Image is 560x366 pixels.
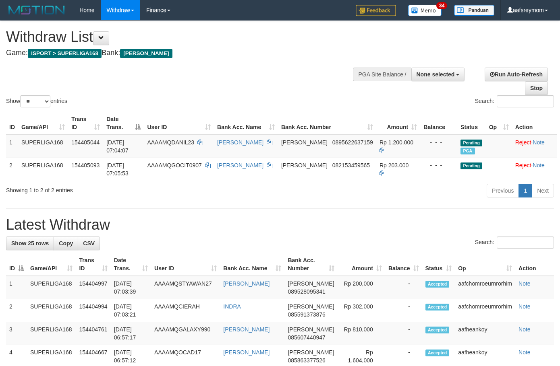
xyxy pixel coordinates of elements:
[423,138,454,146] div: - - -
[54,236,78,250] a: Copy
[27,253,76,276] th: Game/API: activate to sort column ascending
[223,349,270,356] a: [PERSON_NAME]
[376,112,420,135] th: Amount: activate to sort column ascending
[214,112,278,135] th: Bank Acc. Name: activate to sort column ascending
[223,303,241,310] a: INDRA
[485,68,548,81] a: Run Auto-Refresh
[455,322,515,345] td: aafheankoy
[6,49,365,57] h4: Game: Bank:
[120,49,172,58] span: [PERSON_NAME]
[425,350,450,356] span: Accepted
[422,253,455,276] th: Status: activate to sort column ascending
[18,135,68,158] td: SUPERLIGA168
[475,236,554,249] label: Search:
[460,162,482,169] span: Pending
[11,240,49,247] span: Show 25 rows
[6,183,227,194] div: Showing 1 to 2 of 2 entries
[525,81,548,95] a: Stop
[284,253,337,276] th: Bank Acc. Number: activate to sort column ascending
[457,112,485,135] th: Status
[380,139,413,146] span: Rp 1.200.000
[111,276,151,299] td: [DATE] 07:03:39
[217,139,263,146] a: [PERSON_NAME]
[385,299,422,322] td: -
[6,95,67,107] label: Show entries
[288,349,334,356] span: [PERSON_NAME]
[6,158,18,181] td: 2
[533,162,545,169] a: Note
[223,326,270,333] a: [PERSON_NAME]
[147,162,201,169] span: AAAAMQGOCIT0907
[385,276,422,299] td: -
[460,140,482,146] span: Pending
[281,139,328,146] span: [PERSON_NAME]
[519,349,531,356] a: Note
[76,322,110,345] td: 154404761
[486,112,512,135] th: Op: activate to sort column ascending
[151,276,220,299] td: AAAAMQSTYAWAN27
[356,5,396,16] img: Feedback.jpg
[71,162,100,169] span: 154405093
[425,281,450,288] span: Accepted
[151,322,220,345] td: AAAAMQGALAXY990
[512,158,557,181] td: ·
[455,299,515,322] td: aafchomroeurnrorhim
[338,253,385,276] th: Amount: activate to sort column ascending
[278,112,376,135] th: Bank Acc. Number: activate to sort column ascending
[515,162,531,169] a: Reject
[103,112,144,135] th: Date Trans.: activate to sort column descending
[20,95,50,107] select: Showentries
[332,162,370,169] span: Copy 082153459565 to clipboard
[332,139,373,146] span: Copy 0895622637159 to clipboard
[338,299,385,322] td: Rp 302,000
[76,299,110,322] td: 154404994
[106,162,129,177] span: [DATE] 07:05:53
[217,162,263,169] a: [PERSON_NAME]
[436,2,447,9] span: 34
[408,5,442,16] img: Button%20Memo.svg
[147,139,194,146] span: AAAAMQDANIL23
[18,158,68,181] td: SUPERLIGA168
[83,240,95,247] span: CSV
[497,95,554,107] input: Search:
[512,112,557,135] th: Action
[151,253,220,276] th: User ID: activate to sort column ascending
[288,326,334,333] span: [PERSON_NAME]
[111,253,151,276] th: Date Trans.: activate to sort column ascending
[78,236,100,250] a: CSV
[59,240,73,247] span: Copy
[281,162,328,169] span: [PERSON_NAME]
[533,139,545,146] a: Note
[27,276,76,299] td: SUPERLIGA168
[6,29,365,45] h1: Withdraw List
[6,4,67,16] img: MOTION_logo.png
[151,299,220,322] td: AAAAMQCIERAH
[460,148,475,154] span: Marked by aafheankoy
[519,303,531,310] a: Note
[6,299,27,322] td: 2
[223,280,270,287] a: [PERSON_NAME]
[6,217,554,233] h1: Latest Withdraw
[288,357,325,364] span: Copy 085863377526 to clipboard
[411,68,465,81] button: None selected
[487,184,519,197] a: Previous
[18,112,68,135] th: Game/API: activate to sort column ascending
[28,49,102,58] span: ISPORT > SUPERLIGA168
[353,68,411,81] div: PGA Site Balance /
[220,253,284,276] th: Bank Acc. Name: activate to sort column ascending
[68,112,103,135] th: Trans ID: activate to sort column ascending
[455,253,515,276] th: Op: activate to sort column ascending
[27,299,76,322] td: SUPERLIGA168
[111,322,151,345] td: [DATE] 06:57:17
[417,71,455,78] span: None selected
[111,299,151,322] td: [DATE] 07:03:21
[454,5,494,16] img: panduan.png
[515,139,531,146] a: Reject
[338,276,385,299] td: Rp 200,000
[338,322,385,345] td: Rp 810,000
[515,253,554,276] th: Action
[71,139,100,146] span: 154405044
[497,236,554,249] input: Search:
[288,303,334,310] span: [PERSON_NAME]
[512,135,557,158] td: ·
